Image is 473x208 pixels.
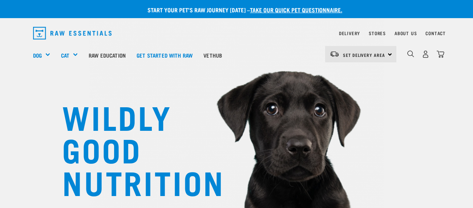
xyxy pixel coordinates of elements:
a: Contact [425,32,446,34]
a: Get started with Raw [131,41,198,70]
img: home-icon@2x.png [437,50,444,58]
a: Delivery [339,32,360,34]
span: Set Delivery Area [343,54,385,56]
img: home-icon-1@2x.png [407,50,414,57]
a: Dog [33,51,42,59]
a: About Us [395,32,417,34]
a: Cat [61,51,69,59]
img: user.png [422,50,429,58]
nav: dropdown navigation [27,24,446,42]
a: take our quick pet questionnaire. [250,8,342,11]
a: Vethub [198,41,227,70]
img: van-moving.png [330,51,339,57]
a: Raw Education [83,41,131,70]
img: Raw Essentials Logo [33,27,112,39]
h1: WILDLY GOOD NUTRITION [62,100,207,197]
a: Stores [369,32,386,34]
